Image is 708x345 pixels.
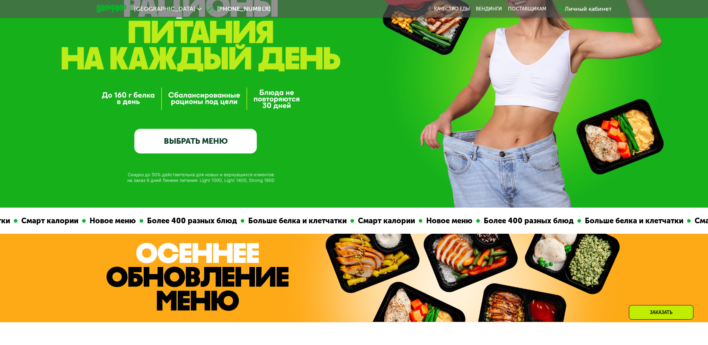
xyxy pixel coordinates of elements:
[17,215,82,227] div: Смарт калории
[508,6,546,12] div: поставщикам
[581,215,687,227] div: Больше белка и клетчатки
[629,305,693,320] div: Заказать
[480,215,577,227] div: Более 400 разных блюд
[134,129,257,153] a: ВЫБРАТЬ МЕНЮ
[565,4,612,13] div: Личный кабинет
[143,215,240,227] div: Более 400 разных блюд
[434,6,470,12] a: Качество еды
[422,215,476,227] div: Новое меню
[476,6,502,12] a: Вендинги
[244,215,350,227] div: Больше белка и клетчатки
[85,215,139,227] div: Новое меню
[134,6,195,12] span: [GEOGRAPHIC_DATA]
[354,215,418,227] div: Смарт калории
[205,4,271,13] a: [PHONE_NUMBER]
